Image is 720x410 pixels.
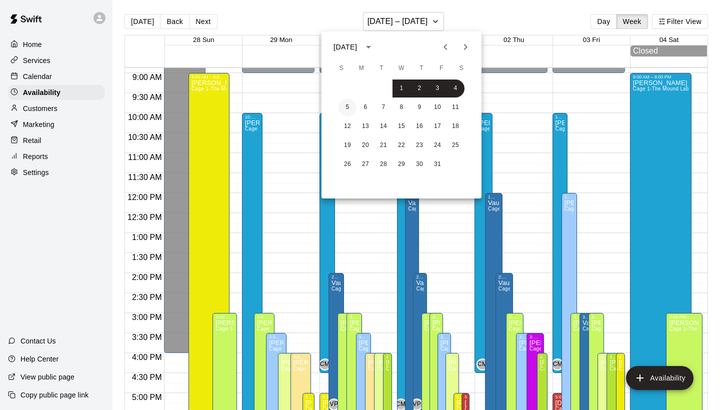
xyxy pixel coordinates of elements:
[392,136,410,154] button: 22
[374,98,392,116] button: 7
[410,155,428,173] button: 30
[374,155,392,173] button: 28
[410,136,428,154] button: 23
[392,117,410,135] button: 15
[446,136,464,154] button: 25
[372,58,390,78] span: Tuesday
[338,136,356,154] button: 19
[392,58,410,78] span: Wednesday
[452,58,470,78] span: Saturday
[428,117,446,135] button: 17
[428,98,446,116] button: 10
[435,37,455,57] button: Previous month
[392,79,410,97] button: 1
[356,117,374,135] button: 13
[356,136,374,154] button: 20
[338,98,356,116] button: 5
[332,58,350,78] span: Sunday
[356,155,374,173] button: 27
[455,37,475,57] button: Next month
[428,136,446,154] button: 24
[333,42,357,52] div: [DATE]
[446,117,464,135] button: 18
[410,79,428,97] button: 2
[432,58,450,78] span: Friday
[360,38,377,55] button: calendar view is open, switch to year view
[446,79,464,97] button: 4
[410,98,428,116] button: 9
[428,155,446,173] button: 31
[428,79,446,97] button: 3
[392,155,410,173] button: 29
[374,136,392,154] button: 21
[410,117,428,135] button: 16
[374,117,392,135] button: 14
[338,117,356,135] button: 12
[446,98,464,116] button: 11
[412,58,430,78] span: Thursday
[338,155,356,173] button: 26
[356,98,374,116] button: 6
[392,98,410,116] button: 8
[352,58,370,78] span: Monday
